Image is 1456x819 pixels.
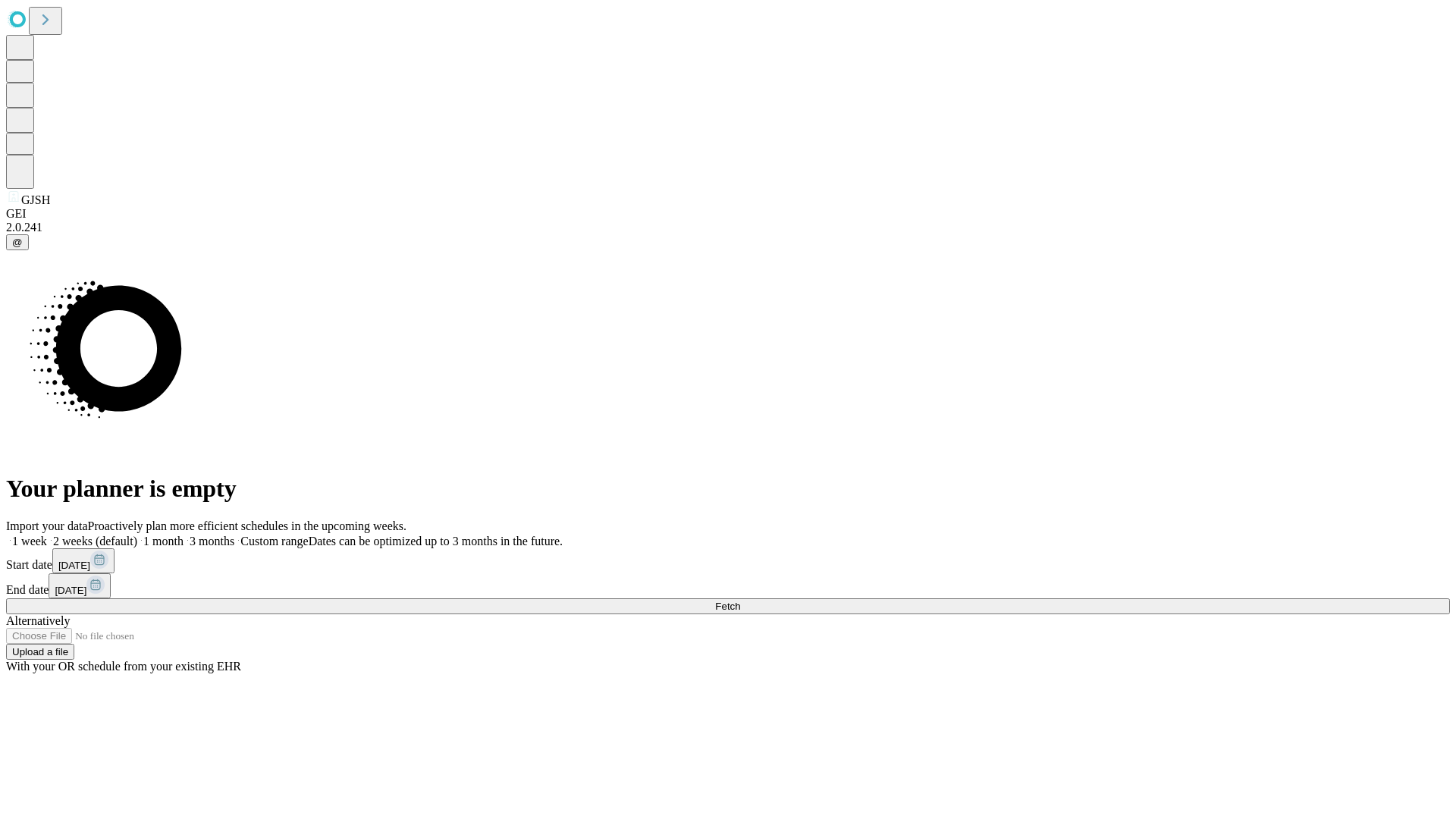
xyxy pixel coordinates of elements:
div: Start date [6,548,1450,573]
span: Proactively plan more efficient schedules in the upcoming weeks. [88,519,406,532]
span: Custom range [240,535,308,548]
span: 3 months [190,535,234,548]
div: GEI [6,207,1450,221]
button: [DATE] [52,548,115,573]
span: Dates can be optimized up to 3 months in the future. [309,535,563,548]
span: Alternatively [6,614,70,627]
span: 2 weeks (default) [53,535,137,548]
span: 1 week [12,535,47,548]
span: With your OR schedule from your existing EHR [6,660,241,673]
div: End date [6,573,1450,598]
button: @ [6,234,29,250]
span: 1 month [143,535,184,548]
button: [DATE] [49,573,111,598]
h1: Your planner is empty [6,475,1450,503]
span: [DATE] [55,585,86,596]
div: 2.0.241 [6,221,1450,234]
span: Import your data [6,519,88,532]
span: Fetch [715,601,740,612]
span: [DATE] [58,560,90,571]
span: @ [12,237,23,248]
button: Fetch [6,598,1450,614]
button: Upload a file [6,644,74,660]
span: GJSH [21,193,50,206]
